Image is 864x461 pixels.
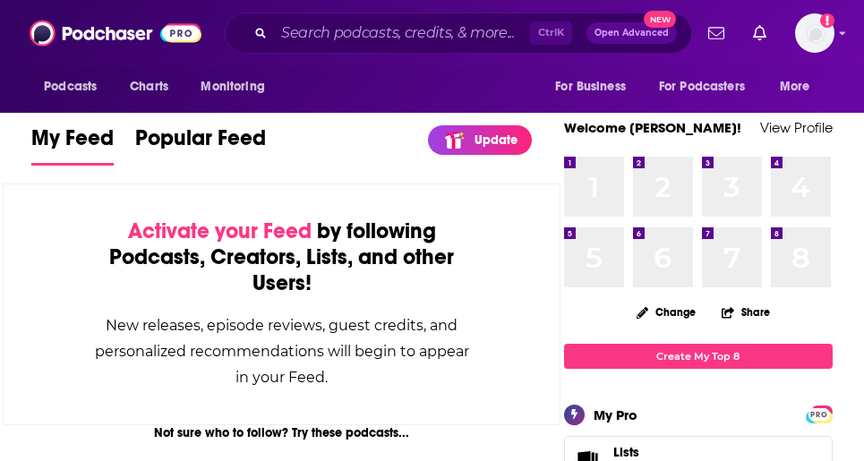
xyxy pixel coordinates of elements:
span: PRO [808,408,830,422]
div: Search podcasts, credits, & more... [225,13,692,54]
svg: Add a profile image [820,13,834,28]
span: Podcasts [44,74,97,99]
div: My Pro [594,406,637,423]
button: open menu [31,70,120,104]
button: Share [721,295,771,329]
a: Popular Feed [135,124,266,166]
a: PRO [808,406,830,420]
a: Welcome [PERSON_NAME]! [564,119,741,136]
a: Charts [118,70,179,104]
div: by following Podcasts, Creators, Lists, and other Users! [93,218,470,296]
button: Change [626,301,706,323]
div: New releases, episode reviews, guest credits, and personalized recommendations will begin to appe... [93,312,470,390]
div: Not sure who to follow? Try these podcasts... [3,425,560,440]
a: Lists [613,444,749,460]
span: Lists [613,444,639,460]
button: Open AdvancedNew [586,22,677,44]
img: Podchaser - Follow, Share and Rate Podcasts [30,16,201,50]
a: Create My Top 8 [564,344,833,368]
span: For Podcasters [659,74,745,99]
img: User Profile [795,13,834,53]
span: Charts [130,74,168,99]
span: My Feed [31,124,114,162]
span: For Business [555,74,626,99]
span: Activate your Feed [128,218,312,244]
p: Update [475,132,518,148]
span: Ctrl K [530,21,572,45]
a: View Profile [760,119,833,136]
span: Open Advanced [595,29,669,38]
button: open menu [543,70,648,104]
a: My Feed [31,124,114,166]
button: open menu [647,70,771,104]
span: New [644,11,676,28]
button: open menu [188,70,287,104]
span: More [780,74,810,99]
a: Update [428,125,532,155]
span: Logged in as AlexMerceron [795,13,834,53]
button: Show profile menu [795,13,834,53]
input: Search podcasts, credits, & more... [274,19,530,47]
span: Monitoring [201,74,264,99]
a: Show notifications dropdown [701,18,731,48]
span: Popular Feed [135,124,266,162]
button: open menu [767,70,833,104]
a: Show notifications dropdown [746,18,774,48]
